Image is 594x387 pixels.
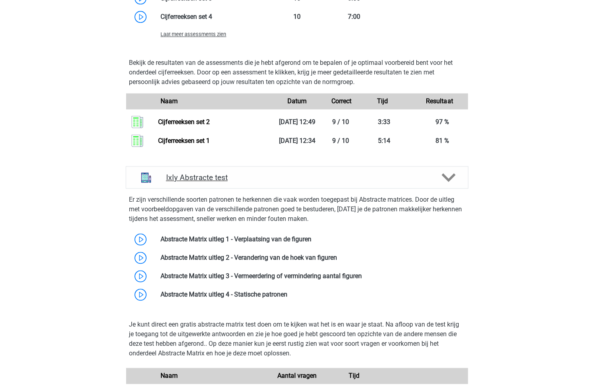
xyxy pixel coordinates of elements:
[269,371,325,381] div: Aantal vragen
[136,167,157,188] img: abstracte matrices
[155,235,468,244] div: Abstracte Matrix uitleg 1 - Verplaatsing van de figuren
[129,195,465,224] p: Er zijn verschillende soorten patronen te herkennen die vaak worden toegepast bij Abstracte matri...
[122,166,472,188] a: abstracte matrices Ixly Abstracte test
[155,96,269,106] div: Naam
[155,290,468,299] div: Abstracte Matrix uitleg 4 - Statische patronen
[155,371,269,381] div: Naam
[411,96,468,106] div: Resultaat
[269,96,325,106] div: Datum
[166,173,428,182] h4: Ixly Abstracte test
[158,118,209,126] a: Cijferreeksen set 2
[129,58,465,87] p: Bekijk de resultaten van de assessments die je hebt afgerond om te bepalen of je optimaal voorber...
[161,31,226,37] span: Laat meer assessments zien
[354,96,411,106] div: Tijd
[155,12,269,22] div: Cijferreeksen set 4
[325,96,354,106] div: Correct
[155,253,468,263] div: Abstracte Matrix uitleg 2 - Verandering van de hoek van figuren
[325,371,382,381] div: Tijd
[158,137,209,144] a: Cijferreeksen set 1
[129,320,465,358] p: Je kunt direct een gratis abstracte matrix test doen om te kijken wat het is en waar je staat. Na...
[155,271,468,281] div: Abstracte Matrix uitleg 3 - Vermeerdering of vermindering aantal figuren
